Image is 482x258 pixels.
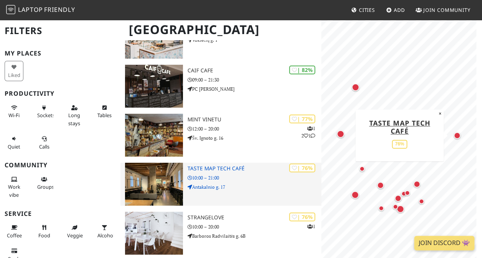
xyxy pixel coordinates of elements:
a: Join Community [413,3,474,17]
div: | 76% [289,212,315,221]
h3: Productivity [5,90,116,97]
img: LaptopFriendly [6,5,15,14]
img: StrangeLove [125,212,183,255]
a: Taste Map Tech Café | 76% Taste Map Tech Café 10:00 – 21:00 Antakalnio g. 17 [120,163,321,206]
h2: Filters [5,19,116,42]
p: Šv. Ignoto g. 16 [188,134,321,142]
div: Map marker [335,129,346,139]
div: 76% [392,140,407,149]
p: 12:00 – 20:00 [188,125,321,132]
div: Map marker [375,180,385,190]
span: Add [394,7,405,13]
button: Sockets [35,101,54,122]
span: Laptop [18,5,43,14]
p: 09:00 – 21:30 [188,76,321,83]
span: Long stays [68,112,80,126]
div: Map marker [350,189,360,200]
h3: Community [5,162,116,169]
span: Stable Wi-Fi [8,112,20,119]
a: Caif Cafe | 82% Caif Cafe 09:00 – 21:30 PC [PERSON_NAME] [120,65,321,108]
button: Quiet [5,132,23,153]
img: Caif Cafe [125,65,183,108]
a: Add [383,3,408,17]
div: Map marker [452,131,462,140]
div: Map marker [357,164,367,173]
button: Wi-Fi [5,101,23,122]
span: Alcohol [97,232,114,239]
div: | 76% [289,163,315,172]
span: People working [8,183,20,198]
h3: Service [5,210,116,217]
span: Video/audio calls [39,143,49,150]
a: LaptopFriendly LaptopFriendly [6,3,75,17]
button: Close popup [436,109,444,118]
button: Alcohol [95,221,114,242]
div: Map marker [399,189,408,198]
button: Long stays [65,101,84,129]
p: 10:00 – 21:00 [188,174,321,181]
div: Map marker [412,179,422,189]
p: 10:00 – 20:00 [188,223,321,230]
span: Join Community [423,7,470,13]
div: Map marker [350,82,361,93]
img: Taste Map Tech Café [125,163,183,206]
p: 1 [307,223,315,230]
div: | 82% [289,65,315,74]
p: Antakalnio g. 17 [188,183,321,191]
button: Coffee [5,221,23,242]
span: Work-friendly tables [97,112,112,119]
span: Veggie [67,232,83,239]
h1: [GEOGRAPHIC_DATA] [123,19,320,40]
p: Barboros Radvilaitės g. 6B [188,232,321,240]
span: Food [38,232,50,239]
div: | 77% [289,114,315,123]
button: Tables [95,101,114,122]
span: Coffee [7,232,22,239]
span: Cities [359,7,375,13]
span: Group tables [37,183,54,190]
h3: Mint Vinetu [188,116,321,123]
div: Map marker [403,188,412,198]
button: Veggie [65,221,84,242]
a: Taste Map Tech Café [369,118,430,136]
h3: StrangeLove [188,214,321,221]
button: Calls [35,132,54,153]
button: Food [35,221,54,242]
p: 1 2 1 [301,125,315,139]
button: Work vibe [5,173,23,201]
h3: Taste Map Tech Café [188,165,321,172]
span: Quiet [8,143,20,150]
a: Cities [348,3,378,17]
p: PC [PERSON_NAME] [188,85,321,93]
a: StrangeLove | 76% 1 StrangeLove 10:00 – 20:00 Barboros Radvilaitės g. 6B [120,212,321,255]
h3: My Places [5,50,116,57]
h3: Caif Cafe [188,67,321,74]
a: Mint Vinetu | 77% 121 Mint Vinetu 12:00 – 20:00 Šv. Ignoto g. 16 [120,114,321,157]
img: Mint Vinetu [125,114,183,157]
span: Power sockets [37,112,55,119]
button: Groups [35,173,54,193]
span: Friendly [44,5,75,14]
